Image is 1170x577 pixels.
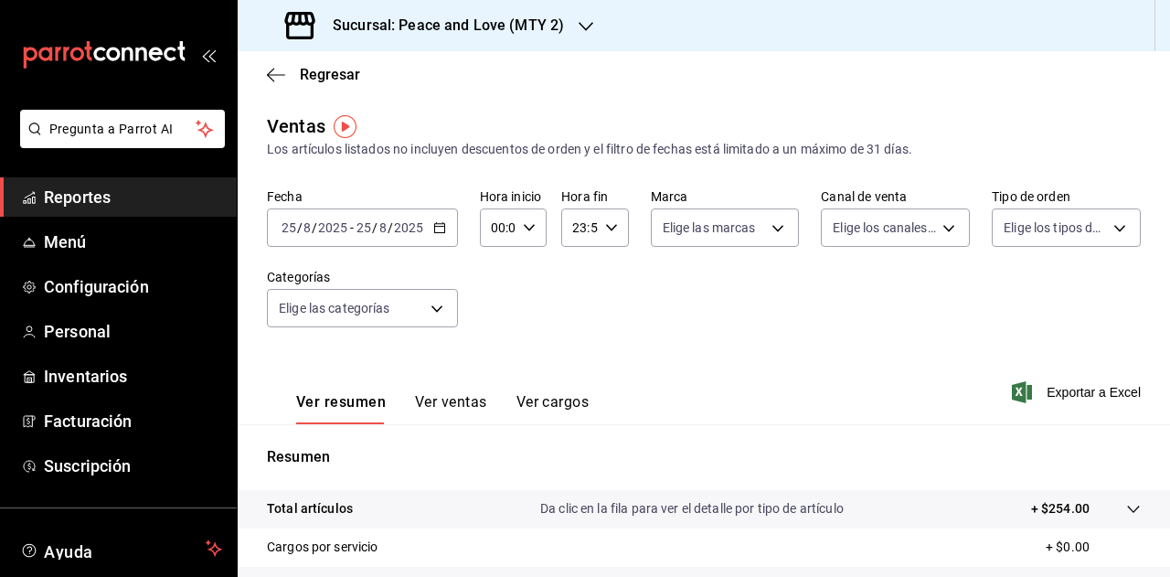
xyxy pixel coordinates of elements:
img: Tooltip marker [334,115,356,138]
span: / [372,220,378,235]
p: Da clic en la fila para ver el detalle por tipo de artículo [540,499,844,518]
span: Suscripción [44,454,222,478]
span: Configuración [44,274,222,299]
div: Los artículos listados no incluyen descuentos de orden y el filtro de fechas está limitado a un m... [267,140,1141,159]
h3: Sucursal: Peace and Love (MTY 2) [318,15,564,37]
span: Ayuda [44,538,198,560]
span: / [297,220,303,235]
p: + $254.00 [1031,499,1090,518]
button: Pregunta a Parrot AI [20,110,225,148]
div: navigation tabs [296,393,589,424]
p: + $0.00 [1046,538,1141,557]
label: Canal de venta [821,190,970,203]
input: ---- [393,220,424,235]
span: Elige las marcas [663,219,756,237]
span: Elige los tipos de orden [1004,219,1107,237]
input: -- [356,220,372,235]
span: Pregunta a Parrot AI [49,120,197,139]
span: / [312,220,317,235]
p: Cargos por servicio [267,538,378,557]
label: Hora fin [561,190,628,203]
span: Elige los canales de venta [833,219,936,237]
p: Total artículos [267,499,353,518]
label: Marca [651,190,800,203]
span: Personal [44,319,222,344]
span: Inventarios [44,364,222,389]
span: Facturación [44,409,222,433]
span: / [388,220,393,235]
span: Elige las categorías [279,299,390,317]
input: -- [378,220,388,235]
label: Fecha [267,190,458,203]
label: Categorías [267,271,458,283]
span: Menú [44,230,222,254]
p: Resumen [267,446,1141,468]
button: Ver cargos [516,393,590,424]
button: Regresar [267,66,360,83]
button: Ver resumen [296,393,386,424]
input: -- [303,220,312,235]
span: - [350,220,354,235]
label: Tipo de orden [992,190,1141,203]
span: Regresar [300,66,360,83]
button: open_drawer_menu [201,48,216,62]
div: Ventas [267,112,325,140]
input: ---- [317,220,348,235]
a: Pregunta a Parrot AI [13,133,225,152]
input: -- [281,220,297,235]
button: Exportar a Excel [1016,381,1141,403]
label: Hora inicio [480,190,547,203]
span: Reportes [44,185,222,209]
button: Ver ventas [415,393,487,424]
